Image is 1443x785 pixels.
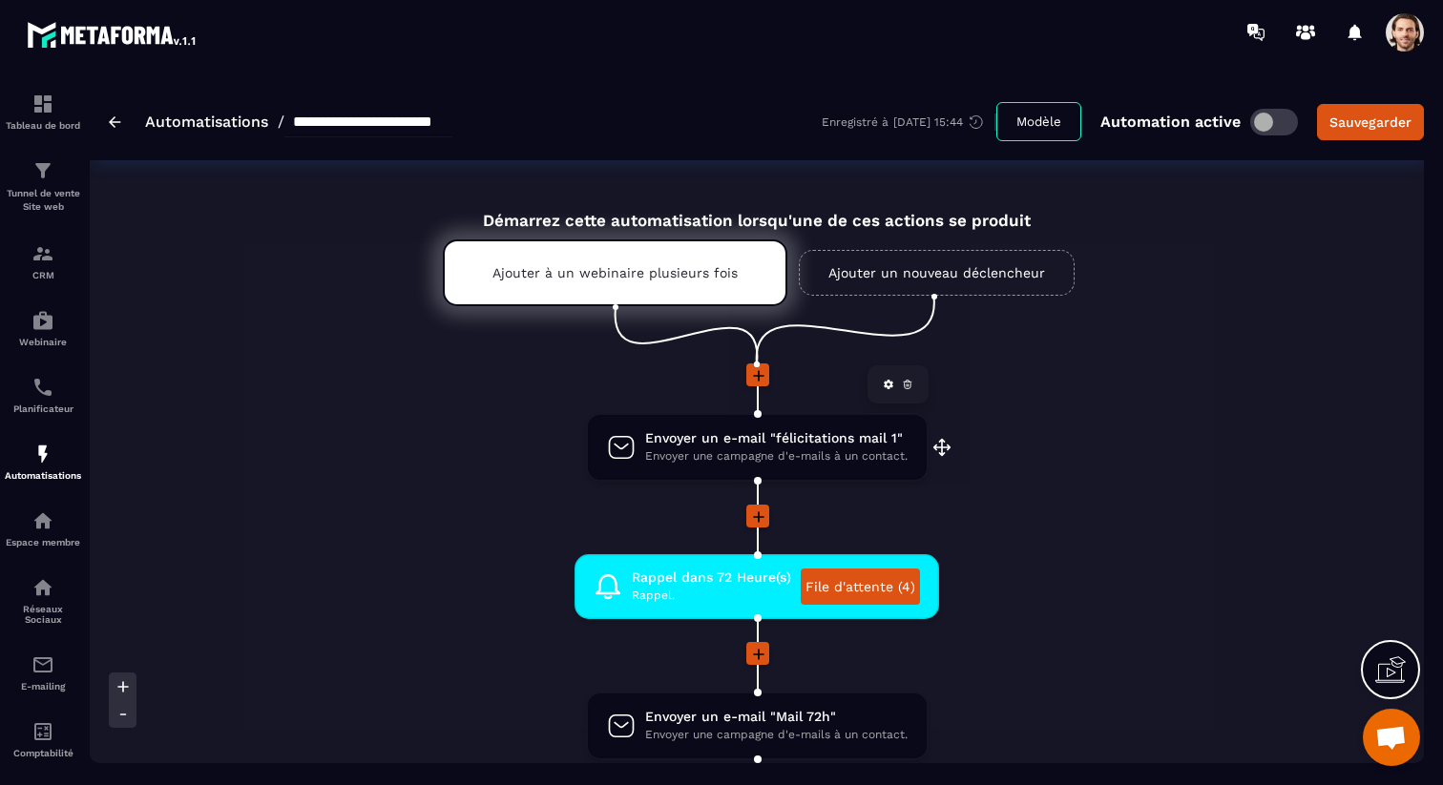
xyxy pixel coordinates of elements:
[645,447,908,465] span: Envoyer une campagne d'e-mails à un contact.
[5,495,81,562] a: automationsautomationsEspace membre
[5,470,81,481] p: Automatisations
[996,102,1081,141] button: Modèle
[1317,104,1424,140] button: Sauvegarder
[5,145,81,228] a: formationformationTunnel de vente Site web
[31,376,54,399] img: scheduler
[5,403,81,414] p: Planificateur
[31,159,54,182] img: formation
[31,242,54,265] img: formation
[5,537,81,547] p: Espace membre
[5,337,81,347] p: Webinaire
[5,562,81,639] a: social-networksocial-networkRéseaux Sociaux
[801,568,920,605] a: File d'attente (4)
[31,309,54,332] img: automations
[799,250,1075,296] a: Ajouter un nouveau déclencheur
[1100,113,1241,131] p: Automation active
[5,187,81,214] p: Tunnel de vente Site web
[31,93,54,115] img: formation
[632,587,791,605] span: Rappel.
[278,113,284,131] span: /
[5,681,81,692] p: E-mailing
[5,78,81,145] a: formationformationTableau de bord
[5,604,81,625] p: Réseaux Sociaux
[5,270,81,280] p: CRM
[645,429,908,447] span: Envoyer un e-mail "félicitations mail 1"
[822,114,996,131] div: Enregistré à
[395,189,1119,230] div: Démarrez cette automatisation lorsqu'une de ces actions se produit
[31,509,54,532] img: automations
[1363,709,1420,766] div: Ouvrir le chat
[5,228,81,295] a: formationformationCRM
[5,706,81,773] a: accountantaccountantComptabilité
[492,265,738,280] p: Ajouter à un webinaire plusieurs fois
[632,568,791,587] span: Rappel dans 72 Heure(s)
[31,720,54,743] img: accountant
[5,639,81,706] a: emailemailE-mailing
[1329,113,1412,132] div: Sauvegarder
[31,576,54,599] img: social-network
[5,295,81,362] a: automationsautomationsWebinaire
[5,120,81,131] p: Tableau de bord
[109,116,121,128] img: arrow
[31,653,54,676] img: email
[145,113,268,131] a: Automatisations
[31,443,54,465] img: automations
[5,362,81,428] a: schedulerschedulerPlanificateur
[5,748,81,758] p: Comptabilité
[893,115,963,129] p: [DATE] 15:44
[645,726,908,744] span: Envoyer une campagne d'e-mails à un contact.
[5,428,81,495] a: automationsautomationsAutomatisations
[645,708,908,726] span: Envoyer un e-mail "Mail 72h"
[27,17,199,52] img: logo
